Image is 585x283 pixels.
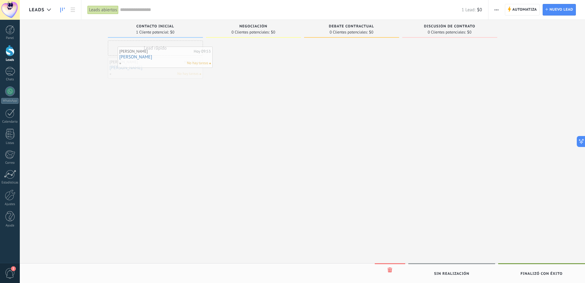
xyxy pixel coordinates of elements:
span: No hay tareas [177,71,199,77]
span: Leads [29,7,44,13]
div: Negociación [209,24,298,30]
div: WhatsApp [1,98,19,104]
div: Listas [1,141,19,145]
span: 1 Lead: [462,7,475,13]
div: Debate contractual [307,24,396,30]
div: [PERSON_NAME] [119,49,192,54]
span: $0 [271,30,275,34]
div: Estadísticas [1,181,19,185]
span: Negociación [239,24,268,29]
span: $0 [467,30,471,34]
div: Lead rápido [108,40,203,56]
div: Leads [1,58,19,62]
div: [PERSON_NAME] [110,60,183,65]
div: Discusión de contrato [405,24,494,30]
span: 0 Clientes potenciales: [232,30,270,34]
span: Debate contractual [329,24,374,29]
div: Panel [1,36,19,40]
span: Contacto inicial [136,24,174,29]
div: Correo [1,161,19,165]
div: Contacto inicial [111,24,200,30]
a: [PERSON_NAME] [119,54,211,60]
span: Discusión de contrato [424,24,475,29]
a: Automatiza [505,4,540,16]
span: No hay tareas [187,61,208,66]
div: Ayuda [1,224,19,228]
a: Nuevo lead [543,4,576,16]
span: No hay nada asignado [200,73,201,75]
span: $0 [170,30,174,34]
span: 0 Clientes potenciales: [428,30,466,34]
span: 2 [11,266,16,271]
span: Nuevo lead [549,4,573,15]
span: $0 [477,7,482,13]
div: Calendario [1,120,19,124]
span: No hay nada asignado [209,63,211,64]
span: 1 Cliente potencial: [136,30,169,34]
div: Leads abiertos [87,5,119,14]
div: Chats [1,78,19,82]
span: $0 [369,30,373,34]
span: 0 Clientes potenciales: [330,30,368,34]
span: Automatiza [512,4,537,15]
a: [PERSON_NAME] [110,65,201,70]
div: Ajustes [1,202,19,206]
div: Hoy 09:53 [194,49,211,54]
